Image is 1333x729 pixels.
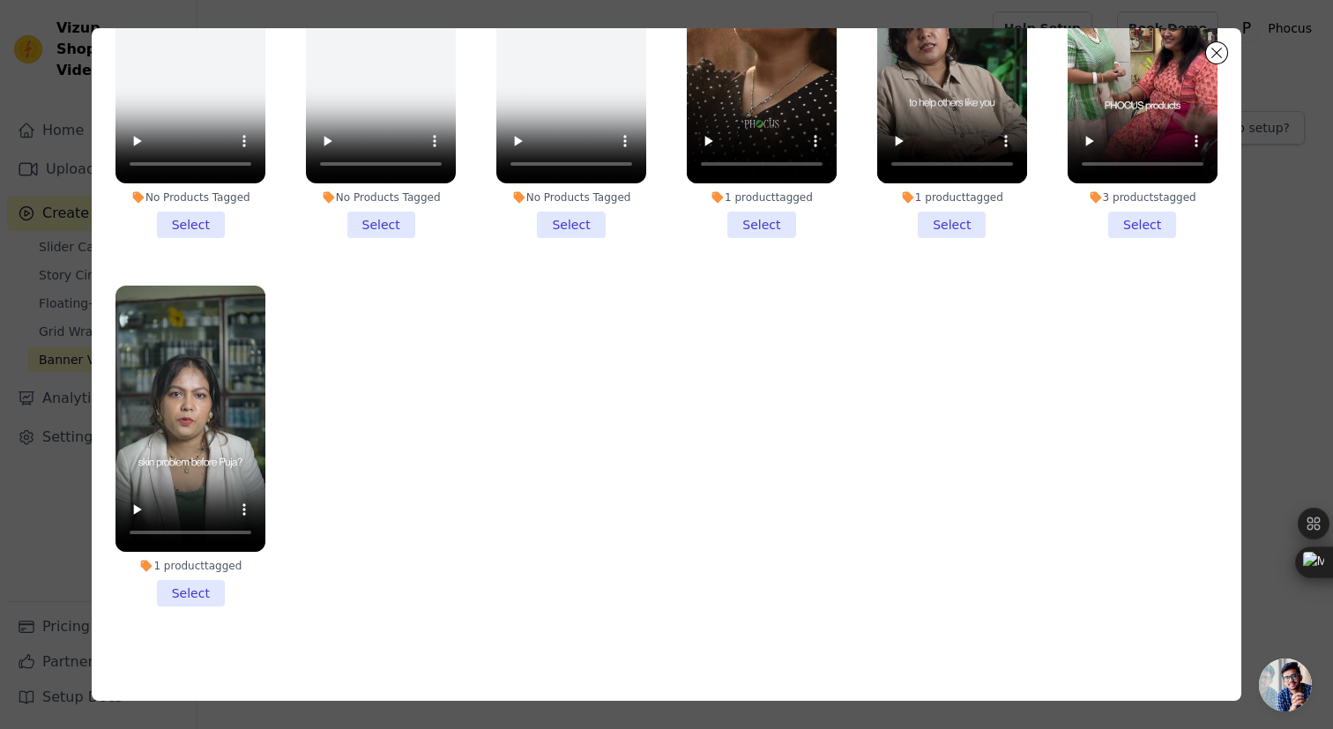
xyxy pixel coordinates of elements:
[877,190,1027,205] div: 1 product tagged
[1206,42,1227,63] button: Close modal
[1259,658,1312,711] a: Open chat
[306,190,456,205] div: No Products Tagged
[1068,190,1218,205] div: 3 products tagged
[496,190,646,205] div: No Products Tagged
[115,559,265,573] div: 1 product tagged
[115,190,265,205] div: No Products Tagged
[687,190,837,205] div: 1 product tagged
